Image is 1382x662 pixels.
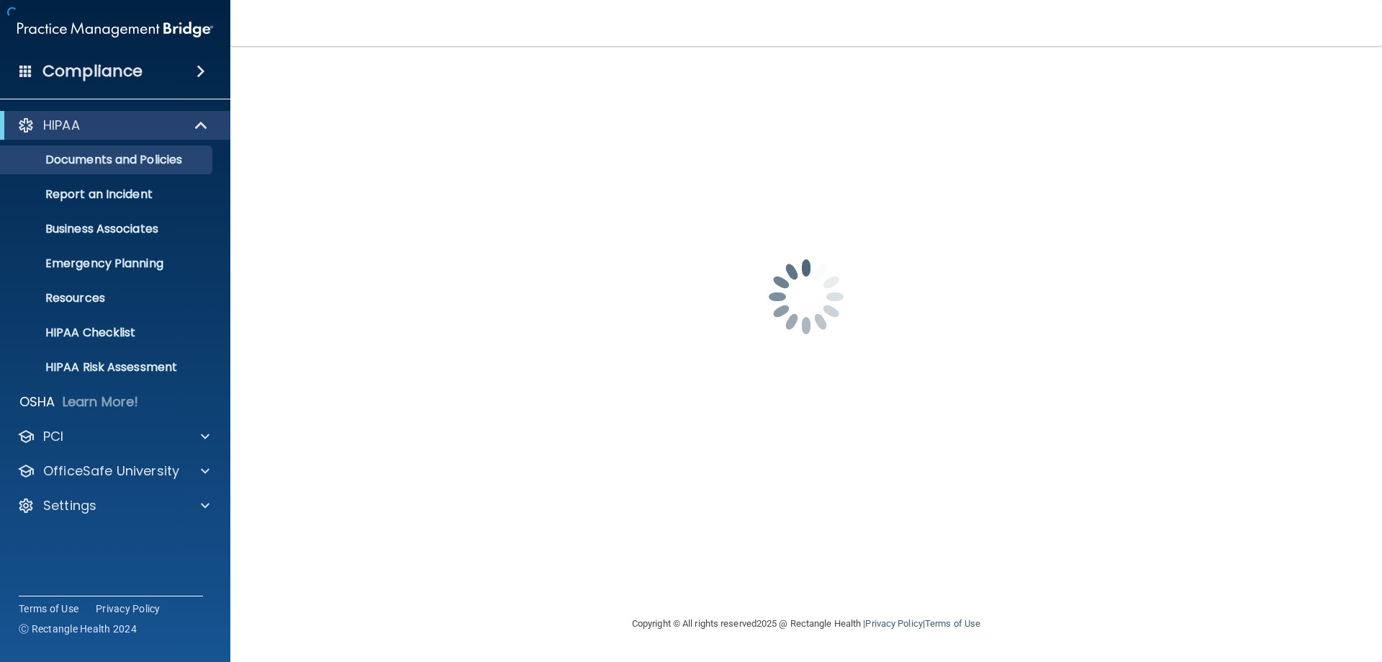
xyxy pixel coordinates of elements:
[17,497,209,514] a: Settings
[9,187,206,202] p: Report an Incident
[9,256,206,271] p: Emergency Planning
[63,393,139,411] p: Learn More!
[9,222,206,236] p: Business Associates
[9,291,206,305] p: Resources
[1133,560,1365,617] iframe: Drift Widget Chat Controller
[43,462,179,480] p: OfficeSafe University
[9,153,206,167] p: Documents and Policies
[96,601,161,616] a: Privacy Policy
[865,618,922,629] a: Privacy Policy
[43,428,63,445] p: PCI
[925,618,980,629] a: Terms of Use
[734,225,878,369] img: spinner.e123f6fc.gif
[19,622,137,636] span: Ⓒ Rectangle Health 2024
[19,601,78,616] a: Terms of Use
[543,601,1069,647] div: Copyright © All rights reserved 2025 @ Rectangle Health | |
[43,117,80,134] p: HIPAA
[9,326,206,340] p: HIPAA Checklist
[42,61,143,81] h4: Compliance
[17,117,209,134] a: HIPAA
[17,15,213,44] img: PMB logo
[17,462,209,480] a: OfficeSafe University
[19,393,55,411] p: OSHA
[17,428,209,445] a: PCI
[9,360,206,375] p: HIPAA Risk Assessment
[43,497,96,514] p: Settings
